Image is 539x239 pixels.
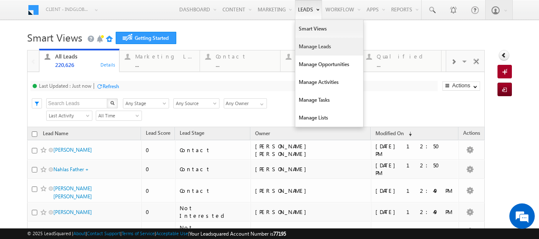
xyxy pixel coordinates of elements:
[53,209,92,215] a: [PERSON_NAME]
[39,49,120,72] a: All Leads220,626Details
[46,5,90,14] span: Client - indglobal2 (77195)
[180,165,247,173] div: Contact
[224,98,267,108] input: Type to Search
[375,228,455,235] div: [DATE] 12:49 PM
[135,61,194,68] div: ...
[146,165,171,173] div: 0
[375,142,455,158] div: [DATE] 12:50 PM
[180,224,247,239] div: Not Interested
[371,128,416,139] a: Modified On (sorted descending)
[295,109,363,127] a: Manage Lists
[39,129,72,140] a: Lead Name
[180,146,247,154] div: Contact
[295,91,363,109] a: Manage Tasks
[280,50,361,72] a: Prospect...
[11,78,155,176] textarea: Type your message and hit 'Enter'
[173,98,219,108] div: Lead Source Filter
[123,100,166,107] span: Any Stage
[295,20,363,38] a: Smart Views
[87,231,120,236] a: Contact Support
[175,128,208,139] a: Lead Stage
[224,98,266,108] div: Owner Filter
[14,44,36,56] img: d_60004797649_company_0_60004797649
[44,44,142,56] div: Chat with us now
[442,81,480,91] button: Actions
[115,183,154,195] em: Start Chat
[27,31,82,44] span: Smart Views
[189,231,286,237] span: Your Leadsquared Account Number is
[73,231,86,236] a: About
[405,131,412,137] span: (sorted descending)
[123,98,169,108] div: Lead Stage Filter
[53,147,92,153] a: [PERSON_NAME]
[295,38,363,56] a: Manage Leads
[100,61,116,68] div: Details
[96,112,139,119] span: All Time
[146,146,171,154] div: 0
[375,208,455,216] div: [DATE] 12:49 PM
[110,101,114,105] img: Search
[216,61,275,68] div: ...
[119,50,200,72] a: Marketing Leads...
[103,83,119,89] div: Refresh
[146,187,171,195] div: 0
[459,128,484,139] span: Actions
[180,130,204,136] span: Lead Stage
[377,61,436,68] div: ...
[53,166,89,172] a: Nahlas Father +
[200,50,281,72] a: Contact...
[375,161,455,177] div: [DATE] 12:50 PM
[27,230,286,238] span: © 2025 LeadSquared | | | | |
[46,111,92,121] a: Last Activity
[96,111,142,121] a: All Time
[139,4,159,25] div: Minimize live chat window
[255,208,367,216] div: [PERSON_NAME]
[142,128,175,139] a: Lead Score
[53,185,92,200] a: [PERSON_NAME] [PERSON_NAME]
[180,187,247,195] div: Contact
[216,53,275,60] div: Contact
[255,228,367,235] div: [PERSON_NAME]
[122,231,155,236] a: Terms of Service
[174,100,217,107] span: Any Source
[146,228,171,235] div: 0
[146,130,170,136] span: Lead Score
[116,32,176,44] a: Getting Started
[173,98,219,108] a: Any Source
[256,99,266,107] a: Show All Items
[273,231,286,237] span: 77195
[55,61,114,68] div: 220,626
[375,187,455,195] div: [DATE] 12:49 PM
[156,231,188,236] a: Acceptable Use
[39,83,92,89] div: Last Updated : Just now
[255,187,367,195] div: [PERSON_NAME]
[55,53,114,60] div: All Leads
[123,98,169,108] a: Any Stage
[46,98,108,108] input: Search Leads
[180,204,247,220] div: Not Interested
[375,130,404,136] span: Modified On
[361,50,442,72] a: Qualified...
[255,142,367,158] div: [PERSON_NAME] [PERSON_NAME]
[295,73,363,91] a: Manage Activities
[135,53,194,60] div: Marketing Leads
[146,208,171,216] div: 0
[295,56,363,73] a: Manage Opportunities
[47,112,89,119] span: Last Activity
[255,165,367,173] div: [PERSON_NAME]
[32,131,37,137] input: Check all records
[377,53,436,60] div: Qualified
[255,130,270,136] span: Owner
